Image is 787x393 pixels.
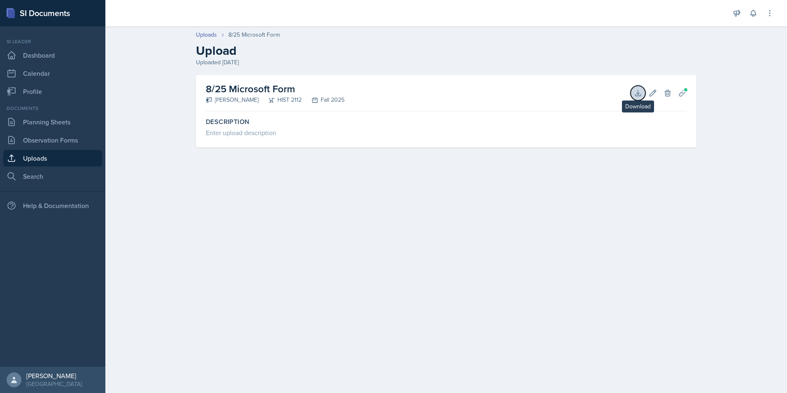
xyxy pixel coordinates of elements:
button: Download [631,86,645,101]
div: Help & Documentation [3,197,102,214]
label: Description [206,118,687,126]
a: Planning Sheets [3,114,102,130]
div: 8/25 Microsoft Form [228,30,280,39]
div: Uploaded [DATE] [196,58,696,67]
a: Observation Forms [3,132,102,148]
a: Profile [3,83,102,100]
div: Si leader [3,38,102,45]
div: Fall 2025 [302,96,345,104]
h2: Upload [196,43,696,58]
a: Dashboard [3,47,102,63]
a: Uploads [3,150,102,166]
div: HIST 2112 [258,96,302,104]
div: Enter upload description [206,128,687,138]
div: Documents [3,105,102,112]
div: [PERSON_NAME] [26,372,82,380]
div: [PERSON_NAME] [206,96,258,104]
a: Calendar [3,65,102,82]
div: [GEOGRAPHIC_DATA] [26,380,82,388]
a: Uploads [196,30,217,39]
h2: 8/25 Microsoft Form [206,82,345,96]
a: Search [3,168,102,185]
